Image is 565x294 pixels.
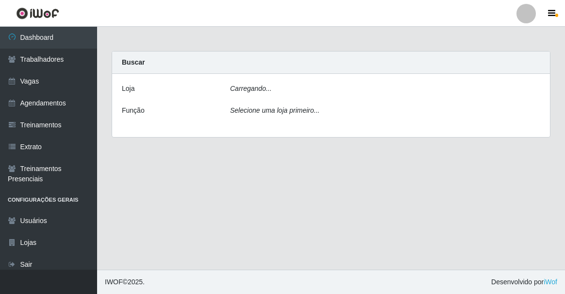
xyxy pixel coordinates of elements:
span: Desenvolvido por [491,277,557,287]
span: IWOF [105,278,123,286]
img: CoreUI Logo [16,7,59,19]
i: Selecione uma loja primeiro... [230,106,319,114]
span: © 2025 . [105,277,145,287]
strong: Buscar [122,58,145,66]
label: Loja [122,84,134,94]
i: Carregando... [230,85,272,92]
label: Função [122,105,145,116]
a: iWof [544,278,557,286]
